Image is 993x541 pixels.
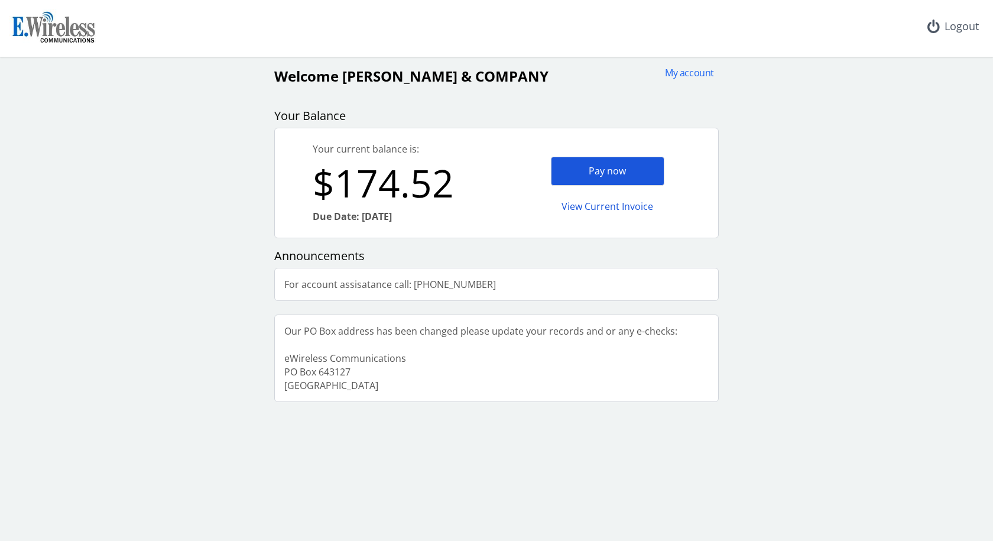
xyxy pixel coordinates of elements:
span: Welcome [274,66,339,86]
div: $174.52 [313,156,496,210]
div: Our PO Box address has been changed please update your records and or any e-checks: eWireless Com... [275,315,687,401]
div: Your current balance is: [313,142,496,156]
div: Pay now [551,157,664,186]
div: Due Date: [DATE] [313,210,496,223]
span: [PERSON_NAME] & COMPANY [342,66,549,86]
span: Announcements [274,248,365,264]
div: For account assisatance call: [PHONE_NUMBER] [275,268,505,301]
div: View Current Invoice [551,193,664,221]
div: My account [657,66,714,80]
span: Your Balance [274,108,346,124]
